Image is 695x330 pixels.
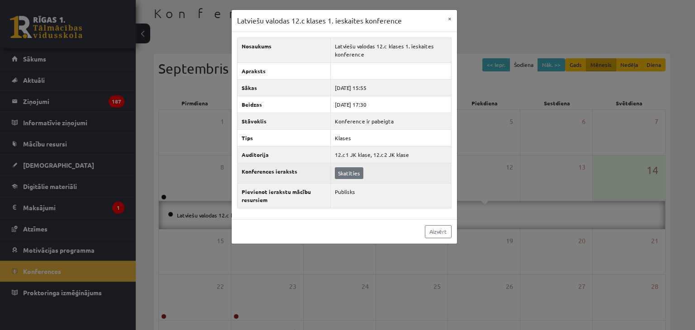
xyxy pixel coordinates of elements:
th: Nosaukums [237,38,331,62]
th: Beidzas [237,96,331,113]
td: Konference ir pabeigta [331,113,451,129]
th: Auditorija [237,146,331,163]
button: × [443,10,457,27]
td: Publisks [331,183,451,208]
td: Latviešu valodas 12.c klases 1. ieskaites konference [331,38,451,62]
th: Stāvoklis [237,113,331,129]
th: Pievienot ierakstu mācību resursiem [237,183,331,208]
th: Sākas [237,79,331,96]
td: 12.c1 JK klase, 12.c2 JK klase [331,146,451,163]
th: Konferences ieraksts [237,163,331,183]
a: Aizvērt [425,225,452,238]
td: [DATE] 17:30 [331,96,451,113]
th: Tips [237,129,331,146]
th: Apraksts [237,62,331,79]
td: Klases [331,129,451,146]
td: [DATE] 15:55 [331,79,451,96]
a: Skatīties [335,167,363,179]
h3: Latviešu valodas 12.c klases 1. ieskaites konference [237,15,402,26]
